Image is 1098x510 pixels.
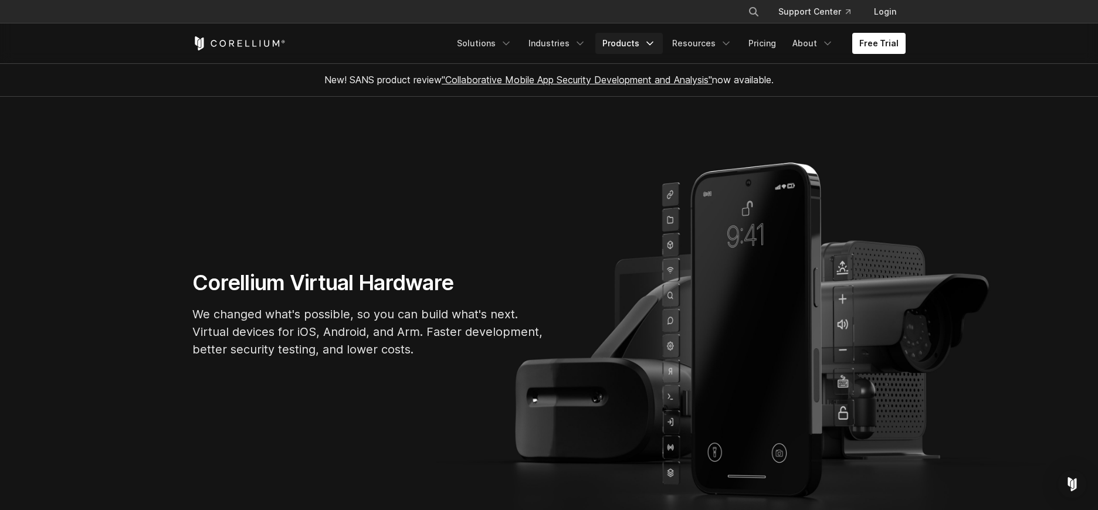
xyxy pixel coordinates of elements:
[324,74,774,86] span: New! SANS product review now available.
[1058,470,1086,498] div: Open Intercom Messenger
[852,33,906,54] a: Free Trial
[450,33,906,54] div: Navigation Menu
[450,33,519,54] a: Solutions
[665,33,739,54] a: Resources
[192,270,544,296] h1: Corellium Virtual Hardware
[865,1,906,22] a: Login
[595,33,663,54] a: Products
[192,36,286,50] a: Corellium Home
[769,1,860,22] a: Support Center
[521,33,593,54] a: Industries
[442,74,712,86] a: "Collaborative Mobile App Security Development and Analysis"
[743,1,764,22] button: Search
[741,33,783,54] a: Pricing
[785,33,841,54] a: About
[192,305,544,358] p: We changed what's possible, so you can build what's next. Virtual devices for iOS, Android, and A...
[734,1,906,22] div: Navigation Menu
